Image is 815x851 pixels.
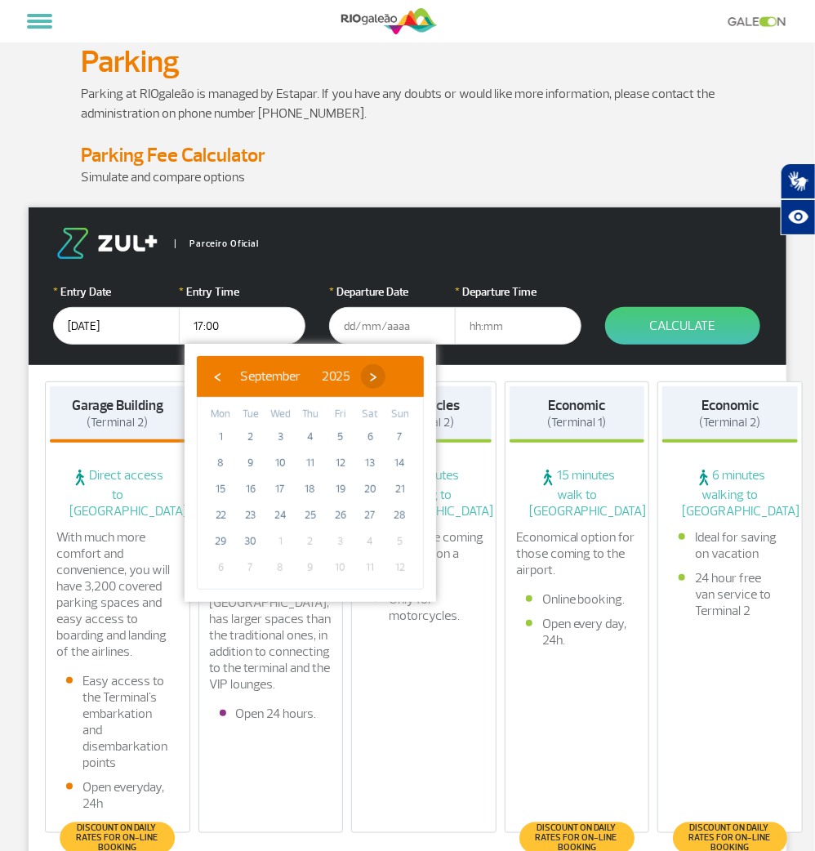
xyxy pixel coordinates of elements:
li: Online booking. [526,591,629,608]
span: 2 [297,528,323,555]
bs-datepicker-container: calendar [185,344,436,602]
span: 10 [267,450,293,476]
span: 20 [357,476,383,502]
span: 5 [387,528,413,555]
img: logo-zul.png [53,228,161,259]
span: 24 [267,502,293,528]
span: 3 [267,424,293,450]
span: 23 [238,502,264,528]
span: 21 [387,476,413,502]
th: weekday [385,406,415,424]
span: 6 [207,555,234,581]
span: 5 [327,424,354,450]
span: 4 [357,528,383,555]
button: 2025 [311,364,361,389]
span: 29 [207,528,234,555]
button: ‹ [205,364,229,389]
input: dd/mm/aaaa [329,307,456,345]
span: Direct access to [GEOGRAPHIC_DATA] [50,467,185,519]
th: weekday [236,406,266,424]
input: hh:mm [179,307,305,345]
th: weekday [296,406,326,424]
strong: Garage Building [72,397,163,414]
span: 26 [327,502,354,528]
div: Plugin de acessibilidade da Hand Talk. [781,163,815,235]
button: Calculate [605,307,760,345]
span: 2 [238,424,264,450]
span: 14 [387,450,413,476]
span: 1 [207,424,234,450]
input: hh:mm [455,307,581,345]
span: (Terminal 2) [700,415,761,430]
button: Abrir tradutor de língua de sinais. [781,163,815,199]
span: 12 [327,450,354,476]
span: 3 [327,528,354,555]
th: weekday [355,406,385,424]
li: Only for motorcycles. [372,591,475,624]
span: 19 [327,476,354,502]
li: Open 24 hours. [220,706,323,722]
label: Departure Time [455,283,581,301]
span: 12 [387,555,413,581]
span: 2025 [322,368,350,385]
span: 9 [238,450,264,476]
th: weekday [206,406,236,424]
p: Simulate and compare options [81,167,734,187]
button: › [361,364,385,389]
span: 25 [297,502,323,528]
span: 8 [207,450,234,476]
li: Open every day, 24h. [526,616,629,648]
p: Economical option for those coming to the airport. [516,529,639,578]
span: 10 [327,555,354,581]
span: 15 minutes walk to [GEOGRAPHIC_DATA] [510,467,645,519]
span: 30 [238,528,264,555]
bs-datepicker-navigation-view: ​ ​ ​ [205,366,385,382]
li: 24 hour free van service to Terminal 2 [679,570,782,619]
button: September [229,364,311,389]
li: Open everyday, 24h [66,779,169,812]
input: dd/mm/aaaa [53,307,180,345]
p: With much more comfort and convenience, you will have 3,200 covered parking spaces and easy acces... [56,529,179,660]
li: Ideal for saving on vacation [679,529,782,562]
label: Departure Date [329,283,456,301]
span: 4 [297,424,323,450]
label: Entry Date [53,283,180,301]
span: 11 [357,555,383,581]
li: Easy access to the Terminal's embarkation and disembarkation points [66,673,169,771]
h1: Parking [81,48,734,76]
button: Abrir recursos assistivos. [781,199,815,235]
th: weekday [265,406,296,424]
span: 22 [207,502,234,528]
span: 11 [297,450,323,476]
span: 17 [267,476,293,502]
span: 15 [207,476,234,502]
span: 16 [238,476,264,502]
span: 6 minutes walking to [GEOGRAPHIC_DATA] [662,467,798,519]
span: 7 [387,424,413,450]
span: 6 [357,424,383,450]
strong: Economic [549,397,606,414]
span: 27 [357,502,383,528]
span: 1 [267,528,293,555]
span: 13 [357,450,383,476]
span: 9 [297,555,323,581]
span: 18 [297,476,323,502]
span: (Terminal 2) [87,415,148,430]
span: 8 [267,555,293,581]
p: Parking at RIOgaleão is managed by Estapar. If you have any doubts or would like more information... [81,84,734,123]
strong: Economic [701,397,759,414]
span: Parceiro Oficial [175,239,259,248]
span: September [240,368,301,385]
label: Entry Time [179,283,305,301]
p: Ideal for those who want comfort and practicality. It is on the floor of [GEOGRAPHIC_DATA], has l... [210,529,332,693]
h4: Parking Fee Calculator [81,143,734,167]
th: weekday [325,406,355,424]
span: 7 [238,555,264,581]
span: 28 [387,502,413,528]
span: (Terminal 1) [548,415,607,430]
